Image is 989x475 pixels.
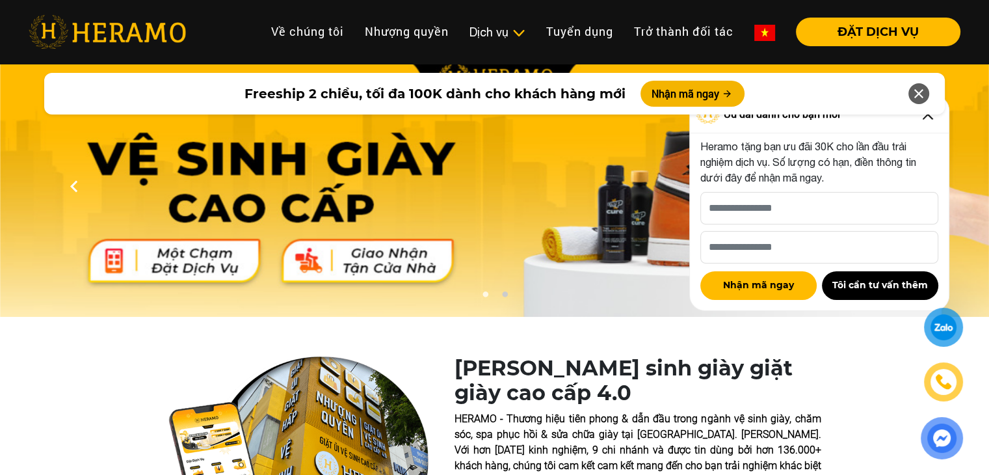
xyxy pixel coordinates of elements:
button: ĐẶT DỊCH VỤ [796,18,960,46]
a: Nhượng quyền [354,18,459,46]
button: Tôi cần tư vấn thêm [822,271,938,300]
div: Dịch vụ [469,23,525,41]
a: phone-icon [926,364,961,400]
button: Nhận mã ngay [640,81,745,107]
a: ĐẶT DỊCH VỤ [785,26,960,38]
a: Về chúng tôi [261,18,354,46]
a: Trở thành đối tác [624,18,744,46]
h1: [PERSON_NAME] sinh giày giặt giày cao cấp 4.0 [455,356,821,406]
button: 1 [479,291,492,304]
span: Freeship 2 chiều, tối đa 100K dành cho khách hàng mới [244,84,625,103]
button: 2 [498,291,511,304]
img: subToggleIcon [512,27,525,40]
a: Tuyển dụng [536,18,624,46]
p: Heramo tặng bạn ưu đãi 30K cho lần đầu trải nghiệm dịch vụ. Số lượng có hạn, điền thông tin dưới ... [700,139,938,185]
img: vn-flag.png [754,25,775,41]
img: phone-icon [936,375,951,389]
button: Nhận mã ngay [700,271,817,300]
img: heramo-logo.png [29,15,186,49]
